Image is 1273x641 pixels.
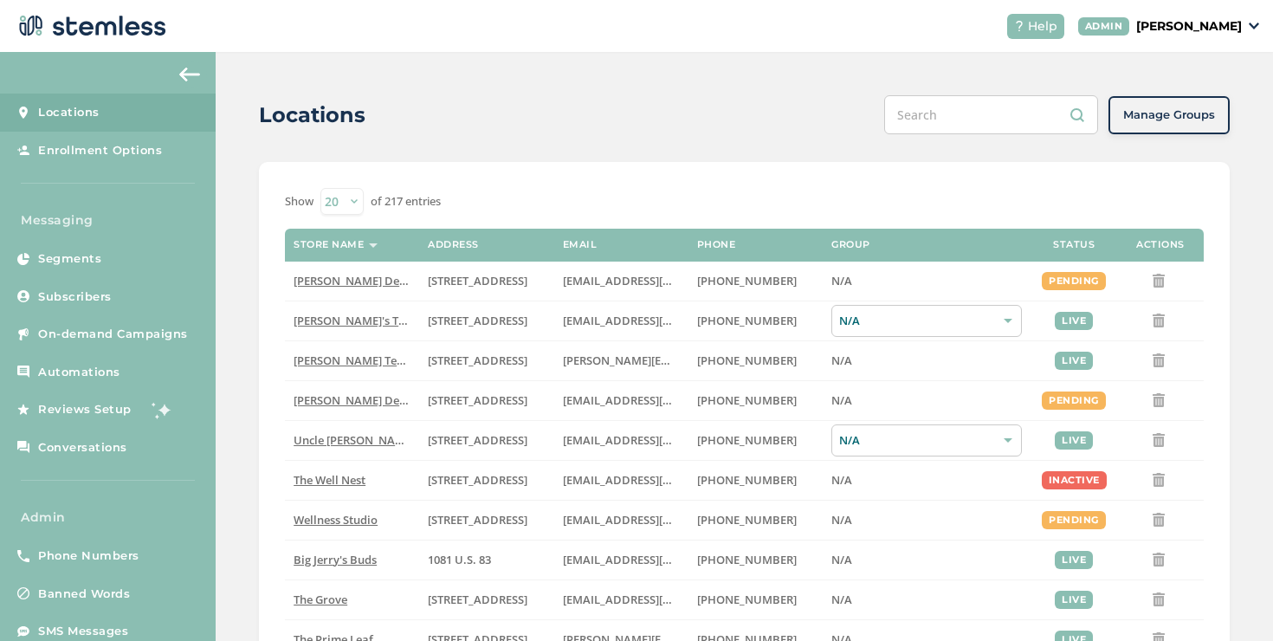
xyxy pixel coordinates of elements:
[428,472,527,488] span: [STREET_ADDRESS]
[428,512,527,528] span: [STREET_ADDRESS]
[1042,471,1107,489] div: inactive
[294,273,430,288] span: [PERSON_NAME] Delivery
[1117,229,1204,262] th: Actions
[145,392,179,427] img: glitter-stars-b7820f95.gif
[563,472,752,488] span: [EMAIL_ADDRESS][DOMAIN_NAME]
[38,586,130,603] span: Banned Words
[697,353,797,368] span: [PHONE_NUMBER]
[1042,272,1106,290] div: pending
[697,432,797,448] span: [PHONE_NUMBER]
[294,473,410,488] label: The Well Nest
[697,552,797,567] span: [PHONE_NUMBER]
[428,239,479,250] label: Address
[428,393,545,408] label: 17523 Ventura Boulevard
[697,392,797,408] span: [PHONE_NUMBER]
[697,314,814,328] label: (503) 804-9208
[1042,392,1106,410] div: pending
[563,473,680,488] label: vmrobins@gmail.com
[563,273,752,288] span: [EMAIL_ADDRESS][DOMAIN_NAME]
[1055,312,1093,330] div: live
[285,193,313,210] label: Show
[294,392,438,408] span: [PERSON_NAME] Delivery 4
[428,392,527,408] span: [STREET_ADDRESS]
[563,239,598,250] label: Email
[38,364,120,381] span: Automations
[38,439,127,456] span: Conversations
[428,313,527,328] span: [STREET_ADDRESS]
[697,553,814,567] label: (580) 539-1118
[1055,352,1093,370] div: live
[831,305,1022,337] div: N/A
[1249,23,1259,29] img: icon_down-arrow-small-66adaf34.svg
[1055,431,1093,450] div: live
[563,553,680,567] label: info@bigjerrysbuds.com
[428,353,545,368] label: 5241 Center Boulevard
[38,326,188,343] span: On-demand Campaigns
[563,552,752,567] span: [EMAIL_ADDRESS][DOMAIN_NAME]
[563,592,680,607] label: dexter@thegroveca.com
[1078,17,1130,36] div: ADMIN
[428,433,545,448] label: 209 King Circle
[563,592,752,607] span: [EMAIL_ADDRESS][DOMAIN_NAME]
[38,401,132,418] span: Reviews Setup
[1028,17,1057,36] span: Help
[38,142,162,159] span: Enrollment Options
[294,592,410,607] label: The Grove
[697,273,797,288] span: [PHONE_NUMBER]
[294,512,378,528] span: Wellness Studio
[294,353,436,368] span: [PERSON_NAME] Test store
[697,239,736,250] label: Phone
[294,513,410,528] label: Wellness Studio
[1136,17,1242,36] p: [PERSON_NAME]
[563,313,752,328] span: [EMAIL_ADDRESS][DOMAIN_NAME]
[1055,551,1093,569] div: live
[563,392,752,408] span: [EMAIL_ADDRESS][DOMAIN_NAME]
[697,274,814,288] label: (818) 561-0790
[1055,591,1093,609] div: live
[831,393,1022,408] label: N/A
[294,432,481,448] span: Uncle [PERSON_NAME]’s King Circle
[294,314,410,328] label: Brian's Test Store
[697,473,814,488] label: (269) 929-8463
[697,353,814,368] label: (503) 332-4545
[831,513,1022,528] label: N/A
[563,274,680,288] label: arman91488@gmail.com
[38,623,128,640] span: SMS Messages
[428,432,527,448] span: [STREET_ADDRESS]
[428,353,527,368] span: [STREET_ADDRESS]
[428,592,545,607] label: 8155 Center Street
[294,274,410,288] label: Hazel Delivery
[294,353,410,368] label: Swapnil Test store
[563,513,680,528] label: vmrobins@gmail.com
[697,513,814,528] label: (269) 929-8463
[563,353,840,368] span: [PERSON_NAME][EMAIL_ADDRESS][DOMAIN_NAME]
[1014,21,1024,31] img: icon-help-white-03924b79.svg
[369,243,378,248] img: icon-sort-1e1d7615.svg
[697,393,814,408] label: (818) 561-0790
[294,552,377,567] span: Big Jerry's Buds
[884,95,1098,134] input: Search
[1053,239,1095,250] label: Status
[1186,558,1273,641] iframe: Chat Widget
[697,472,797,488] span: [PHONE_NUMBER]
[831,424,1022,456] div: N/A
[697,592,814,607] label: (619) 600-1269
[563,353,680,368] label: swapnil@stemless.co
[831,274,1022,288] label: N/A
[294,472,365,488] span: The Well Nest
[428,314,545,328] label: 123 East Main Street
[563,512,752,528] span: [EMAIL_ADDRESS][DOMAIN_NAME]
[294,553,410,567] label: Big Jerry's Buds
[697,592,797,607] span: [PHONE_NUMBER]
[38,104,100,121] span: Locations
[831,592,1022,607] label: N/A
[1108,96,1230,134] button: Manage Groups
[697,433,814,448] label: (907) 330-7833
[38,547,139,565] span: Phone Numbers
[697,512,797,528] span: [PHONE_NUMBER]
[428,473,545,488] label: 1005 4th Avenue
[179,68,200,81] img: icon-arrow-back-accent-c549486e.svg
[428,592,527,607] span: [STREET_ADDRESS]
[428,513,545,528] label: 123 Main Street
